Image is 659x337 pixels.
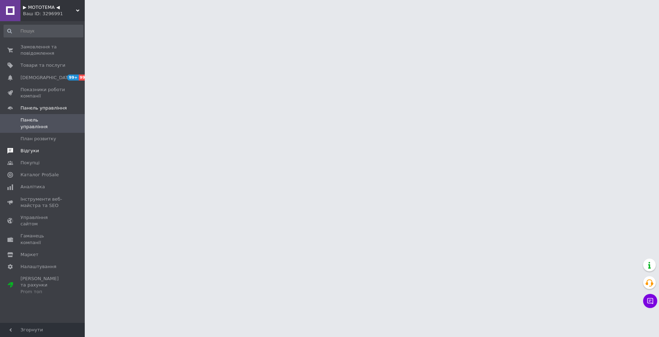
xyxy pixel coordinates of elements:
span: Товари та послуги [20,62,65,69]
span: Панель управління [20,117,65,130]
span: Каталог ProSale [20,172,59,178]
span: Аналітика [20,184,45,190]
span: Інструменти веб-майстра та SEO [20,196,65,209]
span: 99+ [67,75,79,81]
span: Панель управління [20,105,67,111]
span: Гаманець компанії [20,233,65,246]
span: Покупці [20,160,40,166]
span: План розвитку [20,136,56,142]
span: [PERSON_NAME] та рахунки [20,276,65,295]
span: Управління сайтом [20,214,65,227]
span: Показники роботи компанії [20,87,65,99]
input: Пошук [4,25,83,37]
div: Prom топ [20,289,65,295]
span: 99+ [79,75,90,81]
button: Чат з покупцем [643,294,657,308]
span: [DEMOGRAPHIC_DATA] [20,75,73,81]
span: Маркет [20,252,38,258]
span: ▶ МОТОТЕМА ◀ [23,4,76,11]
span: Налаштування [20,264,57,270]
span: Замовлення та повідомлення [20,44,65,57]
span: Відгуки [20,148,39,154]
div: Ваш ID: 3296991 [23,11,85,17]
